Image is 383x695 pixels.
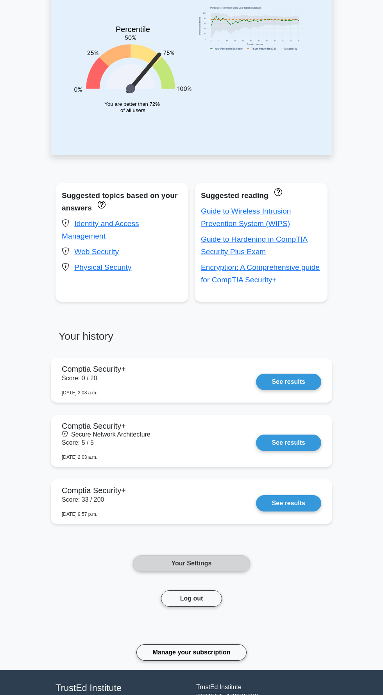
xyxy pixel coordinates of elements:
[242,40,243,42] text: 24
[290,40,292,42] text: 60
[256,374,321,390] a: See results
[204,23,206,24] text: 60
[211,40,211,42] text: 0
[272,187,282,196] a: These concepts have been answered less than 50% correct. The guides disapear when you answer ques...
[74,263,131,271] a: Physical Security
[96,200,106,208] a: These topics have been answered less than 50% correct. Topics disapear when you answer questions ...
[55,330,187,349] h3: Your history
[199,17,201,35] text: Percentile estimate
[120,107,145,113] tspan: of all users
[203,12,206,14] text: 100
[266,40,268,42] text: 42
[256,435,321,451] a: See results
[204,18,206,19] text: 80
[226,40,228,42] text: 12
[62,219,139,240] a: Identity and Access Management
[256,495,321,511] a: See results
[247,43,263,45] text: Question number
[74,248,119,256] a: Web Security
[133,555,250,572] a: Your Settings
[136,644,246,661] a: Manage your subscription
[104,101,160,107] tspan: You are better than 72%
[201,235,308,256] a: Guide to Hardening in CompTIA Security Plus Exam
[201,189,321,202] div: Suggested reading
[234,40,236,42] text: 18
[55,683,187,693] h4: TrustEd Institute
[282,40,283,42] text: 54
[250,40,252,42] text: 30
[161,590,222,607] button: Log out
[204,33,206,35] text: 20
[298,40,299,42] text: 66
[274,40,276,42] text: 48
[201,263,320,284] a: Encryption: A Comprehensive guide for CompTIA Security+
[218,40,219,42] text: 6
[201,207,291,228] a: Guide to Wireless Intrusion Prevention System (WIPS)
[62,189,182,214] div: Suggested topics based on your answers
[116,25,150,34] text: Percentile
[210,7,261,9] text: Percentile estimation using your latest responses
[204,28,206,30] text: 40
[258,40,260,42] text: 36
